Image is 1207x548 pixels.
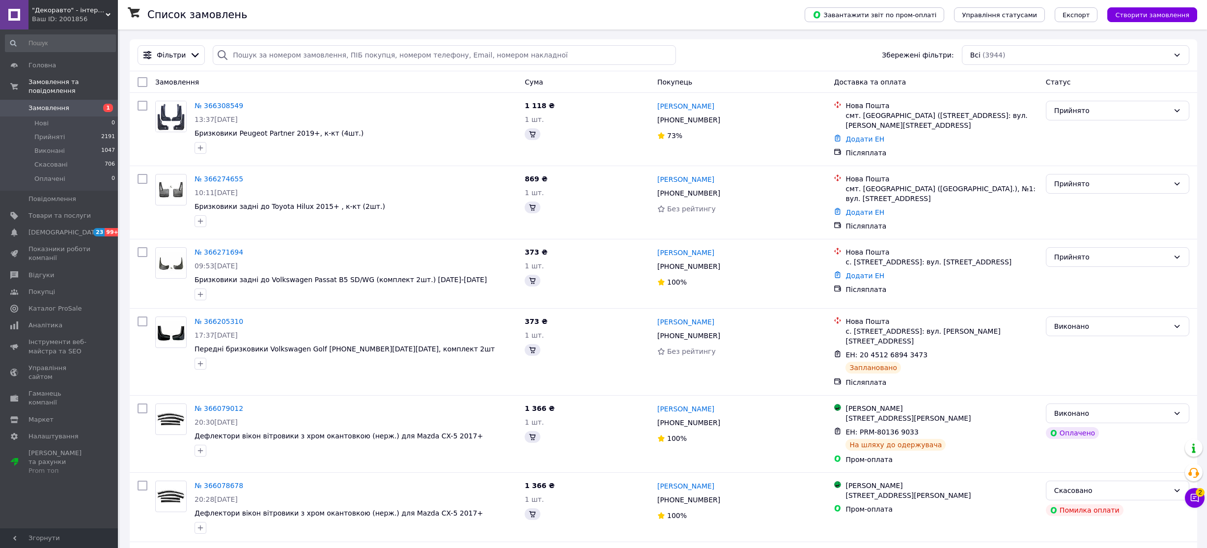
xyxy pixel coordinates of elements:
[155,174,187,205] a: Фото товару
[525,102,555,110] span: 1 118 ₴
[28,321,62,330] span: Аналітика
[834,78,906,86] span: Доставка та оплата
[28,338,91,355] span: Інструменти веб-майстра та SEO
[845,326,1038,346] div: с. [STREET_ADDRESS]: вул. [PERSON_NAME][STREET_ADDRESS]
[845,135,884,143] a: Додати ЕН
[155,481,187,512] a: Фото товару
[1054,485,1169,496] div: Скасовано
[213,45,676,65] input: Пошук за номером замовлення, ПІБ покупця, номером телефону, Email, номером накладної
[28,271,54,280] span: Відгуки
[845,221,1038,231] div: Післяплата
[155,101,187,132] a: Фото товару
[195,276,487,284] a: Бризковики задні до Volkswagen Passat B5 SD/WG (комплект 2шт.) [DATE]-[DATE]
[845,404,1038,413] div: [PERSON_NAME]
[156,486,186,507] img: Фото товару
[34,174,65,183] span: Оплачені
[195,432,483,440] a: Дефлектори вікон вітровики з хром окантовкою (нерж.) для Mazda CX-5 2017+
[845,439,946,451] div: На шляху до одержувача
[195,175,243,183] a: № 366274655
[28,288,55,296] span: Покупці
[156,252,186,275] img: Фото товару
[1046,427,1099,439] div: Оплачено
[667,347,716,355] span: Без рейтингу
[1185,488,1205,508] button: Чат з покупцем2
[845,111,1038,130] div: смт. [GEOGRAPHIC_DATA] ([STREET_ADDRESS]: вул. [PERSON_NAME][STREET_ADDRESS]
[28,245,91,262] span: Показники роботи компанії
[155,404,187,435] a: Фото товару
[657,481,714,491] a: [PERSON_NAME]
[195,102,243,110] a: № 366308549
[34,146,65,155] span: Виконані
[845,184,1038,203] div: смт. [GEOGRAPHIC_DATA] ([GEOGRAPHIC_DATA].), №1: вул. [STREET_ADDRESS]
[28,211,91,220] span: Товари та послуги
[112,119,115,128] span: 0
[525,175,547,183] span: 869 ₴
[982,51,1006,59] span: (3944)
[195,345,495,353] span: Передні бризковики Volkswagen Golf [PHONE_NUMBER][DATE][DATE], комплект 2шт
[112,174,115,183] span: 0
[1054,321,1169,332] div: Виконано
[156,101,186,132] img: Фото товару
[195,495,238,503] span: 20:28[DATE]
[657,404,714,414] a: [PERSON_NAME]
[195,202,385,210] a: Бризковики задні до Toyota Hilux 2015+ , к-кт (2шт.)
[525,317,547,325] span: 373 ₴
[32,6,106,15] span: "Декоравто" - інтернет магазин тюнінгу для авто
[32,15,118,24] div: Ваш ID: 2001856
[655,260,722,273] div: [PHONE_NUMBER]
[105,160,115,169] span: 706
[147,9,247,21] h1: Список замовлень
[655,329,722,343] div: [PHONE_NUMBER]
[882,50,954,60] span: Збережені фільтри:
[1054,105,1169,116] div: Прийнято
[655,113,722,127] div: [PHONE_NUMBER]
[525,418,544,426] span: 1 шт.
[845,101,1038,111] div: Нова Пошта
[28,304,82,313] span: Каталог ProSale
[28,228,101,237] span: [DEMOGRAPHIC_DATA]
[28,195,76,203] span: Повідомлення
[667,132,682,140] span: 73%
[845,504,1038,514] div: Пром-оплата
[105,228,121,236] span: 99+
[845,148,1038,158] div: Післяплата
[845,208,884,216] a: Додати ЕН
[155,247,187,279] a: Фото товару
[845,174,1038,184] div: Нова Пошта
[657,248,714,258] a: [PERSON_NAME]
[28,364,91,381] span: Управління сайтом
[525,404,555,412] span: 1 366 ₴
[845,351,927,359] span: ЕН: 20 4512 6894 3473
[155,78,199,86] span: Замовлення
[28,466,91,475] div: Prom топ
[657,78,692,86] span: Покупець
[845,377,1038,387] div: Післяплата
[1046,504,1123,516] div: Помилка оплати
[1055,7,1098,22] button: Експорт
[1097,10,1197,18] a: Створити замовлення
[845,428,918,436] span: ЕН: PRM-80136 9033
[28,61,56,70] span: Головна
[157,50,186,60] span: Фільтри
[195,418,238,426] span: 20:30[DATE]
[667,434,687,442] span: 100%
[195,189,238,197] span: 10:11[DATE]
[525,189,544,197] span: 1 шт.
[93,228,105,236] span: 23
[1196,488,1205,497] span: 2
[805,7,944,22] button: Завантажити звіт по пром-оплаті
[667,512,687,519] span: 100%
[195,509,483,517] a: Дефлектори вікон вітровики з хром окантовкою (нерж.) для Mazda CX-5 2017+
[195,129,364,137] a: Бризковики Peugeot Partner 2019+, к-кт (4шт.)
[195,482,243,490] a: № 366078678
[28,104,69,113] span: Замовлення
[954,7,1045,22] button: Управління статусами
[195,317,243,325] a: № 366205310
[657,101,714,111] a: [PERSON_NAME]
[525,248,547,256] span: 373 ₴
[970,50,981,60] span: Всі
[101,133,115,142] span: 2191
[195,115,238,123] span: 13:37[DATE]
